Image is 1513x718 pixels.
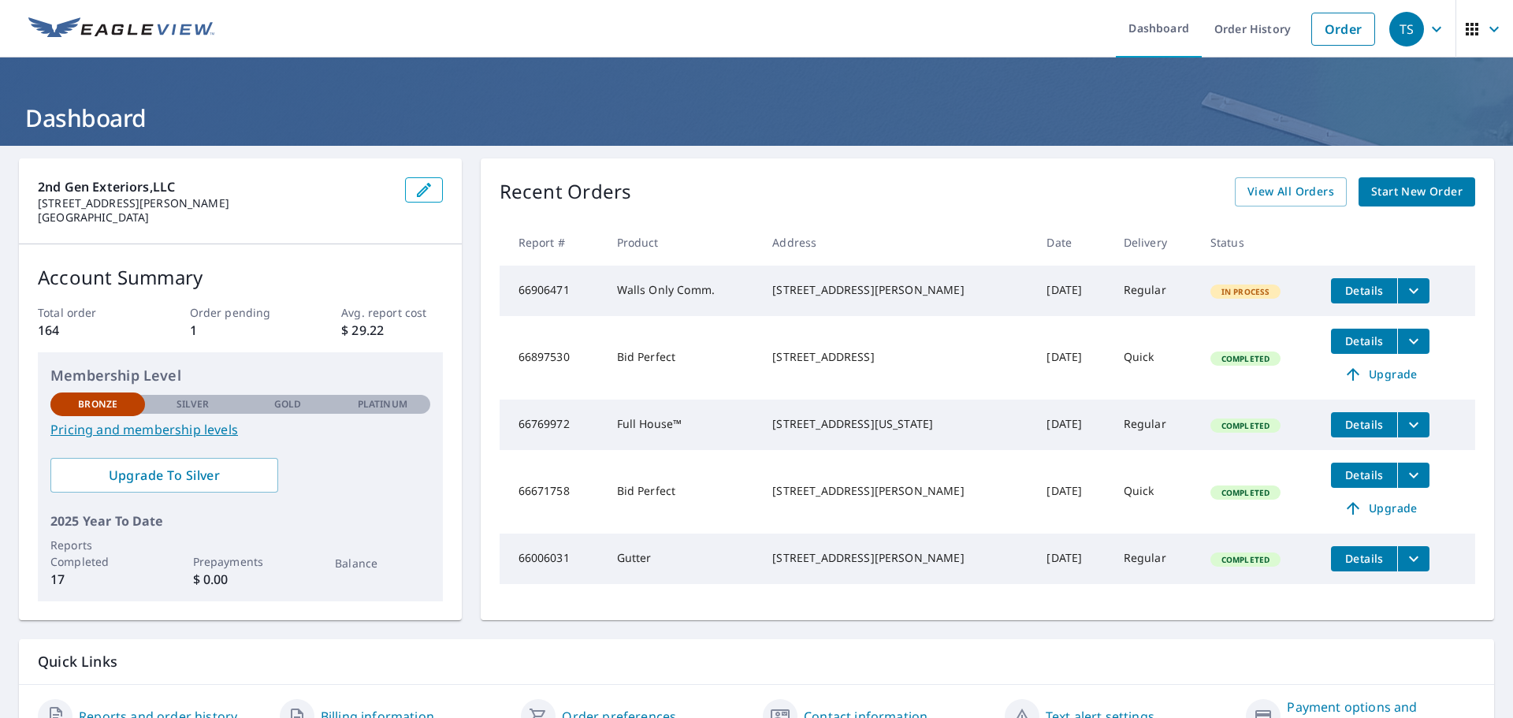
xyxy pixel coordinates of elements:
[1340,333,1388,348] span: Details
[193,553,288,570] p: Prepayments
[38,177,392,196] p: 2nd Gen Exteriors,LLC
[190,321,291,340] p: 1
[1340,467,1388,482] span: Details
[604,266,760,316] td: Walls Only Comm.
[604,400,760,450] td: Full House™
[1389,12,1424,47] div: TS
[1331,362,1429,387] a: Upgrade
[38,196,392,210] p: [STREET_ADDRESS][PERSON_NAME]
[38,304,139,321] p: Total order
[1397,329,1429,354] button: filesDropdownBtn-66897530
[500,316,604,400] td: 66897530
[19,102,1494,134] h1: Dashboard
[1212,353,1279,364] span: Completed
[760,219,1034,266] th: Address
[1034,266,1110,316] td: [DATE]
[500,534,604,584] td: 66006031
[1340,551,1388,566] span: Details
[1397,278,1429,303] button: filesDropdownBtn-66906471
[1331,546,1397,571] button: detailsBtn-66006031
[604,450,760,534] td: Bid Perfect
[1235,177,1347,206] a: View All Orders
[604,534,760,584] td: Gutter
[1331,329,1397,354] button: detailsBtn-66897530
[1111,450,1198,534] td: Quick
[341,304,442,321] p: Avg. report cost
[1397,546,1429,571] button: filesDropdownBtn-66006031
[1212,554,1279,565] span: Completed
[500,266,604,316] td: 66906471
[500,177,632,206] p: Recent Orders
[1340,417,1388,432] span: Details
[772,483,1021,499] div: [STREET_ADDRESS][PERSON_NAME]
[50,512,430,530] p: 2025 Year To Date
[772,282,1021,298] div: [STREET_ADDRESS][PERSON_NAME]
[1212,420,1279,431] span: Completed
[38,210,392,225] p: [GEOGRAPHIC_DATA]
[50,537,145,570] p: Reports Completed
[38,652,1475,671] p: Quick Links
[1111,534,1198,584] td: Regular
[500,450,604,534] td: 66671758
[1340,499,1420,518] span: Upgrade
[1111,316,1198,400] td: Quick
[50,365,430,386] p: Membership Level
[177,397,210,411] p: Silver
[1359,177,1475,206] a: Start New Order
[1034,534,1110,584] td: [DATE]
[1331,463,1397,488] button: detailsBtn-66671758
[1034,219,1110,266] th: Date
[1340,365,1420,384] span: Upgrade
[1034,450,1110,534] td: [DATE]
[1198,219,1319,266] th: Status
[335,555,429,571] p: Balance
[772,550,1021,566] div: [STREET_ADDRESS][PERSON_NAME]
[50,458,278,493] a: Upgrade To Silver
[78,397,117,411] p: Bronze
[341,321,442,340] p: $ 29.22
[1212,487,1279,498] span: Completed
[604,316,760,400] td: Bid Perfect
[1331,412,1397,437] button: detailsBtn-66769972
[1331,496,1429,521] a: Upgrade
[1340,283,1388,298] span: Details
[772,349,1021,365] div: [STREET_ADDRESS]
[1331,278,1397,303] button: detailsBtn-66906471
[1111,219,1198,266] th: Delivery
[38,263,443,292] p: Account Summary
[1397,412,1429,437] button: filesDropdownBtn-66769972
[500,219,604,266] th: Report #
[1034,400,1110,450] td: [DATE]
[358,397,407,411] p: Platinum
[38,321,139,340] p: 164
[28,17,214,41] img: EV Logo
[1111,266,1198,316] td: Regular
[500,400,604,450] td: 66769972
[1034,316,1110,400] td: [DATE]
[1371,182,1463,202] span: Start New Order
[1311,13,1375,46] a: Order
[772,416,1021,432] div: [STREET_ADDRESS][US_STATE]
[604,219,760,266] th: Product
[190,304,291,321] p: Order pending
[1212,286,1280,297] span: In Process
[50,570,145,589] p: 17
[1397,463,1429,488] button: filesDropdownBtn-66671758
[1247,182,1334,202] span: View All Orders
[1111,400,1198,450] td: Regular
[274,397,301,411] p: Gold
[193,570,288,589] p: $ 0.00
[63,467,266,484] span: Upgrade To Silver
[50,420,430,439] a: Pricing and membership levels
